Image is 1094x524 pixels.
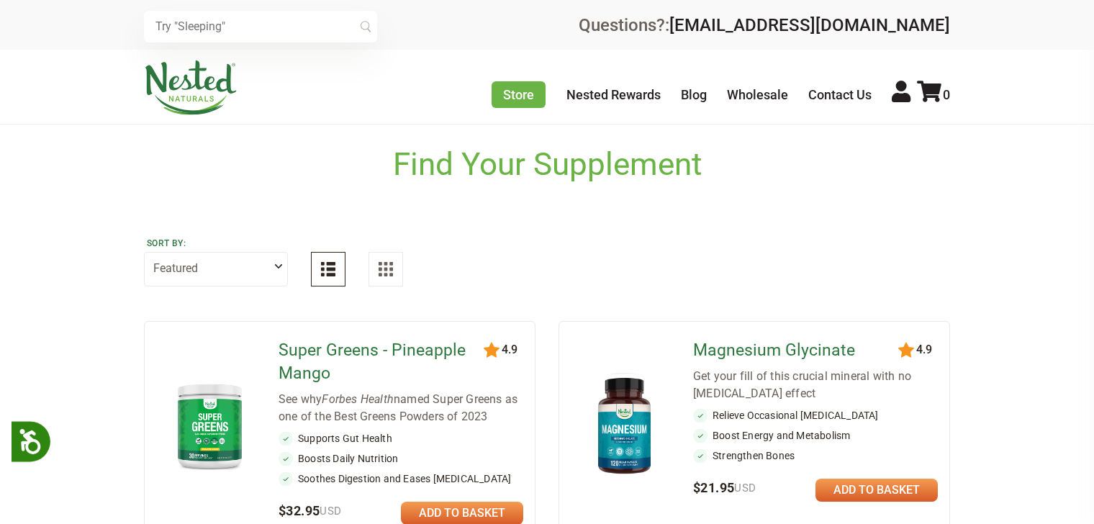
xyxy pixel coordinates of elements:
span: $32.95 [279,503,342,518]
img: List [321,262,335,276]
a: Super Greens - Pineapple Mango [279,339,487,385]
span: USD [320,505,341,518]
a: 0 [917,87,950,102]
li: Boosts Daily Nutrition [279,451,523,466]
span: $21.95 [693,480,756,495]
div: See why named Super Greens as one of the Best Greens Powders of 2023 [279,391,523,425]
img: Magnesium Glycinate [582,371,666,481]
img: Nested Naturals [144,60,238,115]
label: Sort by: [147,238,285,249]
img: Grid [379,262,393,276]
a: Blog [681,87,707,102]
li: Supports Gut Health [279,431,523,446]
li: Strengthen Bones [693,448,938,463]
em: Forbes Health [322,392,394,406]
a: Contact Us [808,87,872,102]
span: 0 [943,87,950,102]
input: Try "Sleeping" [144,11,377,42]
a: [EMAIL_ADDRESS][DOMAIN_NAME] [669,15,950,35]
span: USD [734,482,756,494]
a: Wholesale [727,87,788,102]
li: Relieve Occasional [MEDICAL_DATA] [693,408,938,423]
h1: Find Your Supplement [393,146,702,183]
li: Boost Energy and Metabolism [693,428,938,443]
a: Store [492,81,546,108]
div: Get your fill of this crucial mineral with no [MEDICAL_DATA] effect [693,368,938,402]
img: Super Greens - Pineapple Mango [168,377,252,474]
a: Magnesium Glycinate [693,339,901,362]
li: Soothes Digestion and Eases [MEDICAL_DATA] [279,471,523,486]
div: Questions?: [579,17,950,34]
a: Nested Rewards [566,87,661,102]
